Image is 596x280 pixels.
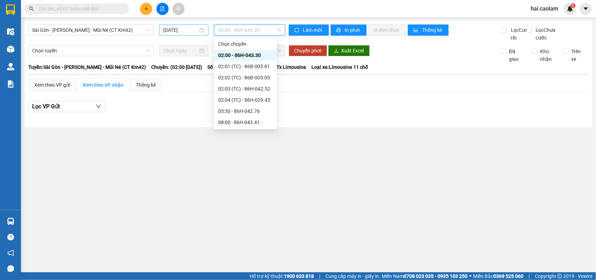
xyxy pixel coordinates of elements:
img: warehouse-icon [7,63,14,70]
span: down [96,103,101,109]
span: plus [144,6,149,11]
button: plus [140,3,152,15]
div: Xem theo VP gửi [34,81,70,89]
button: syncLàm mới [289,24,329,36]
div: 02:00 - 86H-043.30 [218,51,273,59]
button: printerIn phơi [331,24,367,36]
img: warehouse-icon [7,218,14,225]
span: Lọc Cước rồi [508,26,532,42]
span: message [7,265,14,272]
span: Cung cấp máy in - giấy in: [325,272,380,280]
strong: 1900 633 818 [284,273,314,279]
div: 02:02 (TC) - 86B-005.05 [218,74,273,81]
button: downloadXuất Excel [328,45,370,56]
span: file-add [160,6,165,11]
span: | [319,272,320,280]
b: Tuyến: Sài Gòn - [PERSON_NAME] - Mũi Né (CT Km42) [28,64,146,70]
span: bar-chart [413,28,419,33]
span: Thống kê [422,26,443,34]
span: Số xe: 86H-043.30 [207,63,247,71]
button: caret-down [580,3,592,15]
span: Trên xe [569,48,589,63]
img: logo-vxr [6,5,15,15]
div: 05:30 - 86H-042.76 [218,107,273,115]
strong: 0708 023 035 - 0935 103 250 [404,273,468,279]
img: warehouse-icon [7,28,14,35]
span: copyright [557,274,562,279]
div: Chọn chuyến [218,40,273,48]
button: Lọc VP Gửi [28,101,105,112]
div: 02:01 (TC) - 86B-005.81 [218,63,273,70]
span: Làm mới [303,26,323,34]
div: 02:03 (TC) - 86H-042.52 [218,85,273,93]
span: Chọn tuyến [32,45,149,56]
span: 02:00 - 86H-043.30 [218,25,281,35]
img: icon-new-feature [567,6,573,12]
img: warehouse-icon [7,45,14,53]
span: | [529,272,530,280]
button: file-add [156,3,169,15]
input: Chọn ngày [163,47,198,55]
button: Chuyển phơi [289,45,327,56]
strong: 0369 525 060 [493,273,523,279]
span: caret-down [583,6,589,12]
span: search [29,6,34,11]
div: Chọn chuyến [214,38,277,50]
div: Xem theo VP nhận [83,81,123,89]
span: Chuyến: (02:00 [DATE]) [151,63,202,71]
div: Thống kê [136,81,156,89]
span: Miền Nam [382,272,468,280]
span: question-circle [7,234,14,240]
span: Lọc VP Gửi [32,102,60,111]
div: 08:00 - 86H-043.41 [218,119,273,126]
input: 14/08/2025 [163,26,198,34]
button: In đơn chọn [368,24,406,36]
span: sync [294,28,300,33]
span: In phơi [345,26,361,34]
input: Tìm tên, số ĐT hoặc mã đơn [38,5,121,13]
span: hai.caolam [525,4,564,13]
sup: 1 [571,3,576,8]
span: Kho nhận [537,48,558,63]
span: Sài Gòn - Phan Thiết - Mũi Né (CT Km42) [32,25,149,35]
button: aim [172,3,185,15]
span: 1 [572,3,574,8]
button: bar-chartThống kê [408,24,449,36]
span: Tài xế: Phú Tx Limousine [252,63,306,71]
span: aim [176,6,181,11]
span: Đã giao [506,48,527,63]
span: notification [7,250,14,256]
span: printer [336,28,342,33]
span: Loại xe: Limousine 11 chỗ [311,63,368,71]
img: solution-icon [7,80,14,88]
div: 02:04 (TC) - 86H-029.45 [218,96,273,104]
span: Lọc Chưa cước [533,26,564,42]
span: ⚪️ [469,275,471,278]
span: Miền Bắc [473,272,523,280]
span: Hỗ trợ kỹ thuật: [250,272,314,280]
